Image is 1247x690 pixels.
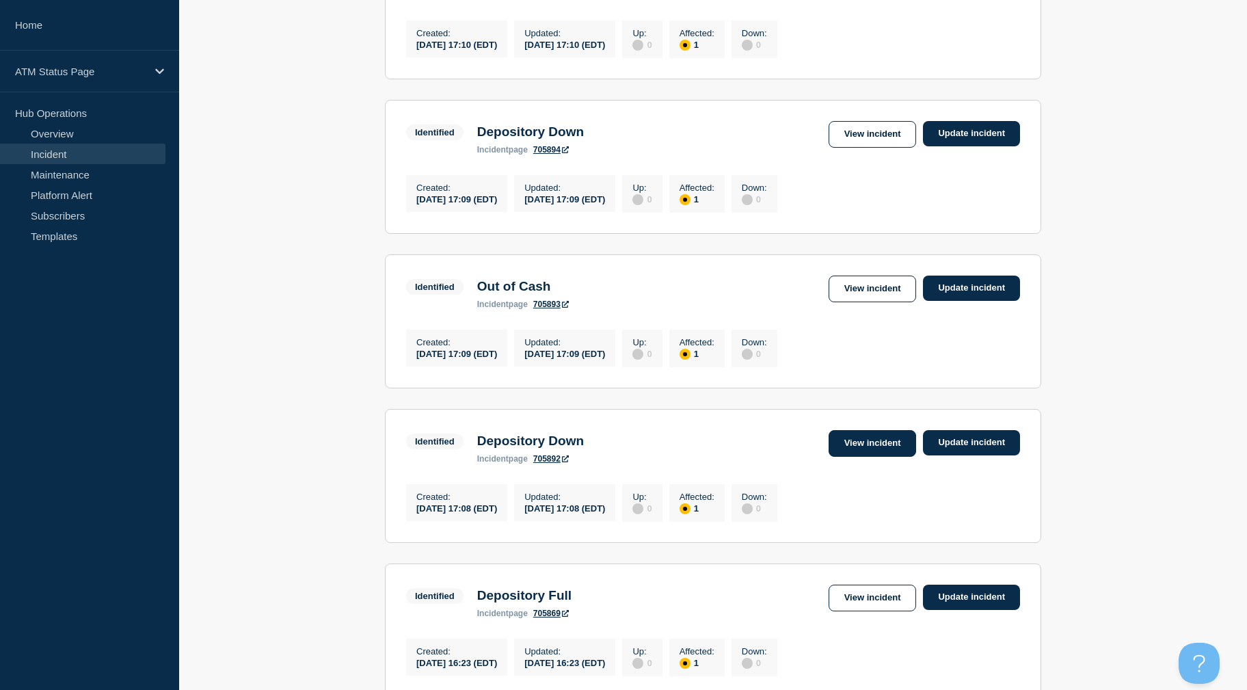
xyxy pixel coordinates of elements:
[416,183,497,193] p: Created :
[680,38,714,51] div: 1
[632,349,643,360] div: disabled
[524,502,605,514] div: [DATE] 17:08 (EDT)
[680,502,714,514] div: 1
[923,430,1020,455] a: Update incident
[742,193,767,205] div: 0
[477,454,509,464] span: incident
[680,40,690,51] div: affected
[406,588,464,604] span: Identified
[533,609,569,618] a: 705869
[742,646,767,656] p: Down :
[680,347,714,360] div: 1
[680,492,714,502] p: Affected :
[632,193,652,205] div: 0
[416,337,497,347] p: Created :
[416,347,497,359] div: [DATE] 17:09 (EDT)
[477,145,509,155] span: incident
[923,276,1020,301] a: Update incident
[632,183,652,193] p: Up :
[829,276,917,302] a: View incident
[632,347,652,360] div: 0
[742,40,753,51] div: disabled
[406,434,464,449] span: Identified
[742,492,767,502] p: Down :
[524,38,605,50] div: [DATE] 17:10 (EDT)
[680,183,714,193] p: Affected :
[680,656,714,669] div: 1
[742,28,767,38] p: Down :
[680,28,714,38] p: Affected :
[524,337,605,347] p: Updated :
[742,194,753,205] div: disabled
[632,502,652,514] div: 0
[524,183,605,193] p: Updated :
[680,193,714,205] div: 1
[742,658,753,669] div: disabled
[680,658,690,669] div: affected
[477,300,528,309] p: page
[632,28,652,38] p: Up :
[742,349,753,360] div: disabled
[477,300,509,309] span: incident
[632,40,643,51] div: disabled
[632,492,652,502] p: Up :
[632,38,652,51] div: 0
[680,646,714,656] p: Affected :
[524,193,605,204] div: [DATE] 17:09 (EDT)
[923,121,1020,146] a: Update incident
[524,28,605,38] p: Updated :
[477,609,528,618] p: page
[524,492,605,502] p: Updated :
[524,656,605,668] div: [DATE] 16:23 (EDT)
[477,609,509,618] span: incident
[680,194,690,205] div: affected
[406,124,464,140] span: Identified
[742,337,767,347] p: Down :
[477,145,528,155] p: page
[742,183,767,193] p: Down :
[632,194,643,205] div: disabled
[742,502,767,514] div: 0
[416,646,497,656] p: Created :
[742,347,767,360] div: 0
[742,503,753,514] div: disabled
[406,279,464,295] span: Identified
[524,646,605,656] p: Updated :
[477,434,584,449] h3: Depository Down
[477,454,528,464] p: page
[416,656,497,668] div: [DATE] 16:23 (EDT)
[923,585,1020,610] a: Update incident
[416,193,497,204] div: [DATE] 17:09 (EDT)
[1179,643,1220,684] iframe: Help Scout Beacon - Open
[680,503,690,514] div: affected
[632,337,652,347] p: Up :
[829,430,917,457] a: View incident
[632,646,652,656] p: Up :
[742,38,767,51] div: 0
[533,454,569,464] a: 705892
[477,124,584,140] h3: Depository Down
[680,349,690,360] div: affected
[680,337,714,347] p: Affected :
[632,656,652,669] div: 0
[15,66,146,77] p: ATM Status Page
[533,300,569,309] a: 705893
[632,503,643,514] div: disabled
[416,492,497,502] p: Created :
[533,145,569,155] a: 705894
[477,588,572,603] h3: Depository Full
[416,502,497,514] div: [DATE] 17:08 (EDT)
[829,585,917,611] a: View incident
[416,38,497,50] div: [DATE] 17:10 (EDT)
[632,658,643,669] div: disabled
[742,656,767,669] div: 0
[416,28,497,38] p: Created :
[829,121,917,148] a: View incident
[477,279,569,294] h3: Out of Cash
[524,347,605,359] div: [DATE] 17:09 (EDT)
